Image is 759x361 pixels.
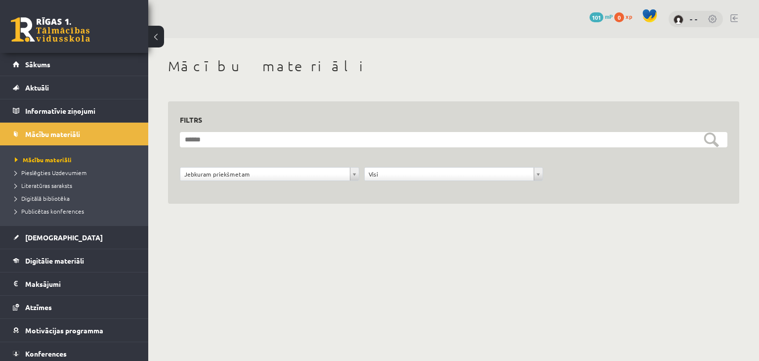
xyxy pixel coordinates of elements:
a: Rīgas 1. Tālmācības vidusskola [11,17,90,42]
a: 101 mP [590,12,613,20]
legend: Maksājumi [25,272,136,295]
a: Atzīmes [13,296,136,318]
a: 0 xp [614,12,637,20]
span: 101 [590,12,603,22]
span: Mācību materiāli [15,156,72,164]
span: Motivācijas programma [25,326,103,335]
a: Aktuāli [13,76,136,99]
a: Digitālā bibliotēka [15,194,138,203]
img: - - [674,15,683,25]
span: Literatūras saraksts [15,181,72,189]
a: Maksājumi [13,272,136,295]
h3: Filtrs [180,113,716,127]
span: Sākums [25,60,50,69]
span: Atzīmes [25,303,52,312]
a: Mācību materiāli [13,123,136,145]
a: Pieslēgties Uzdevumiem [15,168,138,177]
span: Konferences [25,349,67,358]
span: xp [626,12,632,20]
span: Mācību materiāli [25,130,80,138]
span: Publicētas konferences [15,207,84,215]
h1: Mācību materiāli [168,58,739,75]
a: Mācību materiāli [15,155,138,164]
a: Informatīvie ziņojumi [13,99,136,122]
a: Publicētas konferences [15,207,138,216]
a: Jebkuram priekšmetam [180,168,359,180]
span: [DEMOGRAPHIC_DATA] [25,233,103,242]
a: Literatūras saraksts [15,181,138,190]
a: [DEMOGRAPHIC_DATA] [13,226,136,249]
span: Digitālā bibliotēka [15,194,70,202]
span: Visi [369,168,530,180]
span: Digitālie materiāli [25,256,84,265]
a: Motivācijas programma [13,319,136,342]
legend: Informatīvie ziņojumi [25,99,136,122]
a: Digitālie materiāli [13,249,136,272]
a: Sākums [13,53,136,76]
span: Aktuāli [25,83,49,92]
span: mP [605,12,613,20]
span: 0 [614,12,624,22]
a: - - [690,14,698,24]
span: Jebkuram priekšmetam [184,168,346,180]
a: Visi [365,168,543,180]
span: Pieslēgties Uzdevumiem [15,169,86,177]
